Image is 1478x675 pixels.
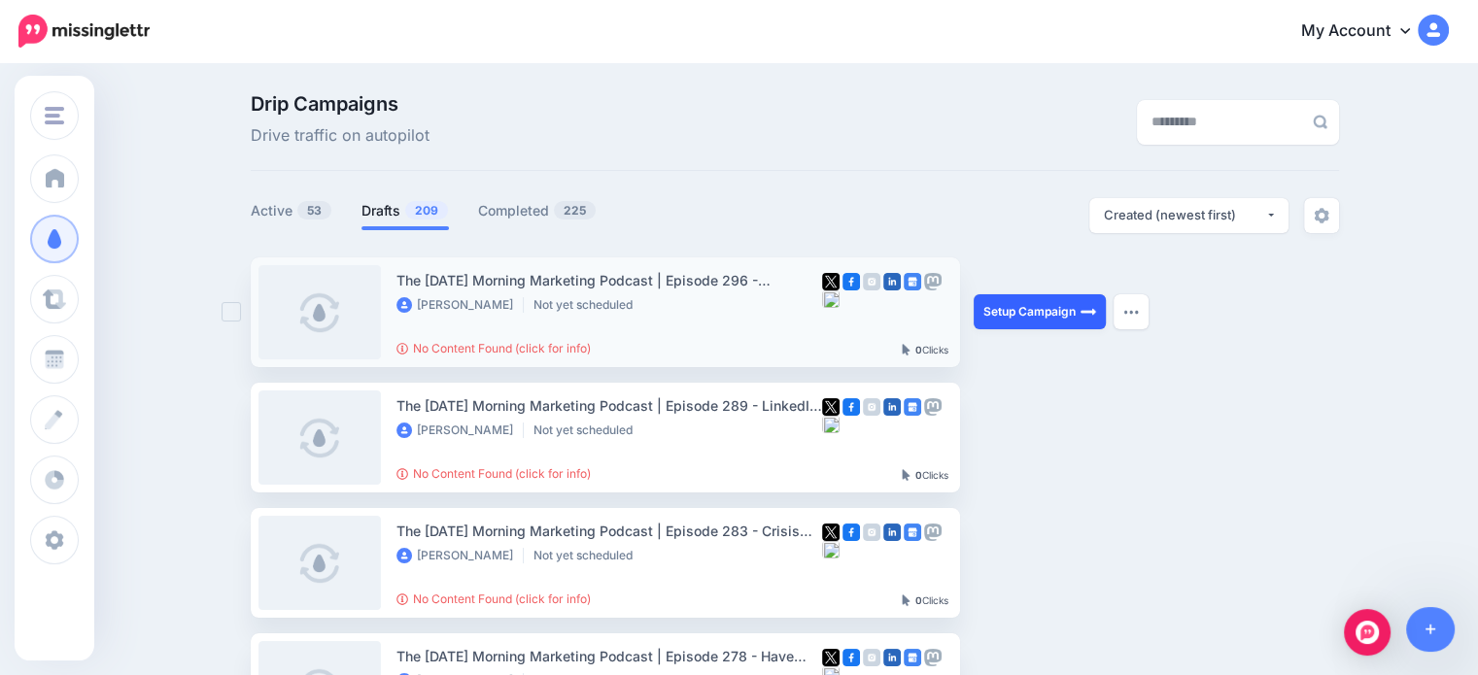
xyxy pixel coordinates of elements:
img: linkedin-square.png [883,523,901,541]
a: No Content Found (click for info) [396,591,591,606]
img: google_business-square.png [904,649,921,666]
div: Clicks [902,595,948,607]
img: instagram-grey-square.png [863,273,880,290]
img: twitter-square.png [822,649,840,666]
img: bluesky-grey-square.png [822,290,840,308]
div: The [DATE] Morning Marketing Podcast | Episode 278 - Have Social Takeovers had their day? [396,645,822,667]
a: No Content Found (click for info) [396,466,591,481]
b: 0 [915,344,922,355]
img: instagram-grey-square.png [863,398,880,416]
a: Drafts209 [361,199,449,222]
a: My Account [1282,8,1449,55]
img: arrow-long-right-white.png [1081,304,1096,320]
img: pointer-grey-darker.png [902,594,911,606]
img: google_business-square.png [904,273,921,290]
button: Created (newest first) [1089,198,1289,233]
img: linkedin-square.png [883,273,901,290]
img: facebook-square.png [842,273,860,290]
li: Not yet scheduled [533,422,642,438]
li: Not yet scheduled [533,548,642,563]
b: 0 [915,469,922,481]
img: instagram-grey-square.png [863,649,880,666]
div: The [DATE] Morning Marketing Podcast | Episode 296 - Mastering Threads Marketing in [DATE] [396,269,822,291]
img: search-grey-6.png [1313,115,1327,129]
img: mastodon-grey-square.png [924,523,942,541]
img: menu.png [45,107,64,124]
img: facebook-square.png [842,649,860,666]
img: linkedin-square.png [883,398,901,416]
img: instagram-grey-square.png [863,523,880,541]
li: [PERSON_NAME] [396,548,524,563]
a: Completed225 [478,199,597,222]
img: linkedin-square.png [883,649,901,666]
span: 209 [405,201,448,219]
li: [PERSON_NAME] [396,422,524,438]
img: pointer-grey-darker.png [902,344,911,355]
img: pointer-grey-darker.png [902,469,911,481]
span: 53 [297,201,331,219]
img: mastodon-grey-square.png [924,649,942,666]
div: The [DATE] Morning Marketing Podcast | Episode 289 - LinkedIn Ads with [PERSON_NAME] [396,394,822,417]
div: Clicks [902,345,948,356]
img: dots.png [1123,309,1139,315]
img: settings-grey.png [1314,208,1329,223]
img: mastodon-grey-square.png [924,398,942,416]
span: 225 [554,201,596,219]
img: twitter-square.png [822,398,840,416]
div: The [DATE] Morning Marketing Podcast | Episode 283 - Crisis Comms with [PERSON_NAME] [396,520,822,542]
span: Drip Campaigns [251,94,430,114]
img: twitter-square.png [822,523,840,541]
img: google_business-square.png [904,398,921,416]
img: facebook-square.png [842,523,860,541]
a: Active53 [251,199,332,222]
b: 0 [915,594,922,606]
img: google_business-square.png [904,523,921,541]
div: Created (newest first) [1104,206,1265,224]
img: facebook-square.png [842,398,860,416]
li: [PERSON_NAME] [396,297,524,313]
img: bluesky-grey-square.png [822,416,840,433]
img: Missinglettr [18,15,150,48]
img: mastodon-grey-square.png [924,273,942,290]
span: Drive traffic on autopilot [251,123,430,149]
img: twitter-square.png [822,273,840,290]
img: bluesky-grey-square.png [822,541,840,558]
a: Setup Campaign [974,294,1106,329]
div: Open Intercom Messenger [1344,609,1391,656]
li: Not yet scheduled [533,297,642,313]
a: No Content Found (click for info) [396,341,591,355]
div: Clicks [902,470,948,482]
